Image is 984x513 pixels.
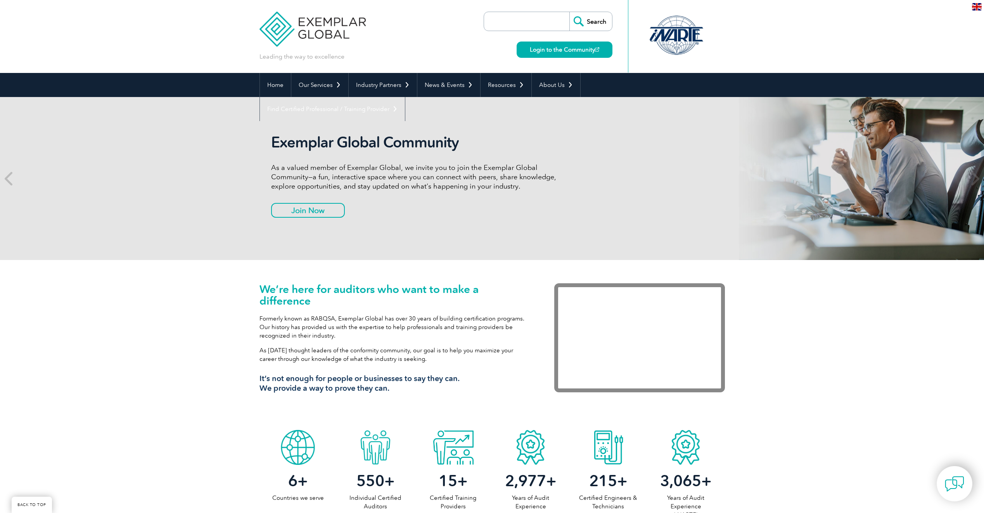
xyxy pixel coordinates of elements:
[569,12,612,31] input: Search
[647,475,725,487] h2: +
[517,42,612,58] a: Login to the Community
[271,203,345,218] a: Join Now
[259,314,531,340] p: Formerly known as RABQSA, Exemplar Global has over 30 years of building certification programs. O...
[259,475,337,487] h2: +
[337,475,414,487] h2: +
[589,471,617,490] span: 215
[492,494,569,511] p: Years of Audit Experience
[259,374,531,393] h3: It’s not enough for people or businesses to say they can. We provide a way to prove they can.
[481,73,531,97] a: Resources
[439,471,457,490] span: 15
[414,494,492,511] p: Certified Training Providers
[259,346,531,363] p: As [DATE] thought leaders of the conformity community, our goal is to help you maximize your care...
[554,283,725,392] iframe: Exemplar Global: Working together to make a difference
[337,494,414,511] p: Individual Certified Auditors
[417,73,480,97] a: News & Events
[349,73,417,97] a: Industry Partners
[259,283,531,307] h1: We’re here for auditors who want to make a difference
[260,73,291,97] a: Home
[532,73,580,97] a: About Us
[288,471,297,490] span: 6
[414,475,492,487] h2: +
[569,494,647,511] p: Certified Engineers & Technicians
[569,475,647,487] h2: +
[271,163,562,191] p: As a valued member of Exemplar Global, we invite you to join the Exemplar Global Community—a fun,...
[356,471,384,490] span: 550
[259,52,344,61] p: Leading the way to excellence
[595,47,599,52] img: open_square.png
[12,497,52,513] a: BACK TO TOP
[291,73,348,97] a: Our Services
[260,97,405,121] a: Find Certified Professional / Training Provider
[492,475,569,487] h2: +
[271,133,562,151] h2: Exemplar Global Community
[972,3,982,10] img: en
[660,471,701,490] span: 3,065
[505,471,546,490] span: 2,977
[945,474,964,494] img: contact-chat.png
[259,494,337,502] p: Countries we serve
